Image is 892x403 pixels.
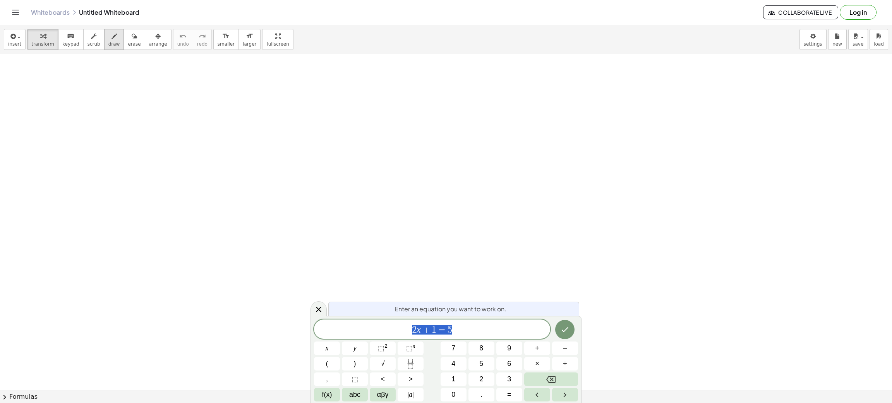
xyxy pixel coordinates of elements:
button: Divide [552,357,578,371]
button: Left arrow [524,388,550,401]
span: Enter an equation you want to work on. [395,304,506,314]
span: save [853,41,863,47]
button: insert [4,29,26,50]
span: + [421,325,432,335]
button: Placeholder [342,372,368,386]
button: keyboardkeypad [58,29,84,50]
span: 8 [479,343,483,353]
span: f(x) [322,389,332,400]
button: Functions [314,388,340,401]
span: × [535,359,539,369]
span: 5 [448,325,452,335]
var: x [417,324,421,335]
span: arrange [149,41,167,47]
button: x [314,342,340,355]
span: 0 [451,389,455,400]
button: 1 [441,372,467,386]
span: keypad [62,41,79,47]
span: = [436,325,448,335]
button: Right arrow [552,388,578,401]
span: 4 [451,359,455,369]
span: insert [8,41,21,47]
button: new [828,29,847,50]
button: 4 [441,357,467,371]
span: √ [381,359,385,369]
span: scrub [87,41,100,47]
span: larger [243,41,256,47]
button: Minus [552,342,578,355]
button: Log in [840,5,877,20]
button: Greek alphabet [370,388,396,401]
button: settings [799,29,827,50]
button: draw [104,29,124,50]
button: arrange [145,29,172,50]
span: fullscreen [266,41,289,47]
i: keyboard [67,32,74,41]
button: load [870,29,888,50]
button: 3 [496,372,522,386]
span: ÷ [563,359,567,369]
sup: 2 [384,343,388,349]
span: abc [349,389,360,400]
button: . [468,388,494,401]
button: Squared [370,342,396,355]
button: Alphabet [342,388,368,401]
i: undo [179,32,187,41]
i: format_size [222,32,230,41]
button: undoundo [173,29,193,50]
span: 5 [479,359,483,369]
button: fullscreen [262,29,293,50]
i: format_size [246,32,253,41]
span: new [832,41,842,47]
span: y [353,343,357,353]
span: a [408,389,414,400]
span: ⬚ [378,344,384,352]
button: Square root [370,357,396,371]
button: ( [314,357,340,371]
span: , [326,374,328,384]
button: scrub [83,29,105,50]
sup: n [413,343,415,349]
span: 1 [451,374,455,384]
button: Toggle navigation [9,6,22,19]
span: 3 [507,374,511,384]
button: transform [27,29,58,50]
span: 2 [479,374,483,384]
button: Backspace [524,372,578,386]
button: Times [524,357,550,371]
span: 1 [432,325,436,335]
span: – [563,343,567,353]
span: draw [108,41,120,47]
button: Absolute value [398,388,424,401]
button: format_sizelarger [238,29,261,50]
span: undo [177,41,189,47]
span: transform [31,41,54,47]
button: Greater than [398,372,424,386]
button: format_sizesmaller [213,29,239,50]
button: 0 [441,388,467,401]
button: ) [342,357,368,371]
span: . [480,389,482,400]
span: < [381,374,385,384]
button: 8 [468,342,494,355]
button: y [342,342,368,355]
span: smaller [218,41,235,47]
button: 7 [441,342,467,355]
button: redoredo [193,29,212,50]
span: + [535,343,539,353]
span: erase [128,41,141,47]
span: 2 [412,325,417,335]
button: 5 [468,357,494,371]
span: | [408,391,409,398]
span: 9 [507,343,511,353]
button: Fraction [398,357,424,371]
button: 6 [496,357,522,371]
button: erase [124,29,145,50]
span: 6 [507,359,511,369]
span: 7 [451,343,455,353]
button: Collaborate Live [763,5,838,19]
span: αβγ [377,389,389,400]
span: > [408,374,413,384]
button: save [848,29,868,50]
span: ⬚ [406,344,413,352]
